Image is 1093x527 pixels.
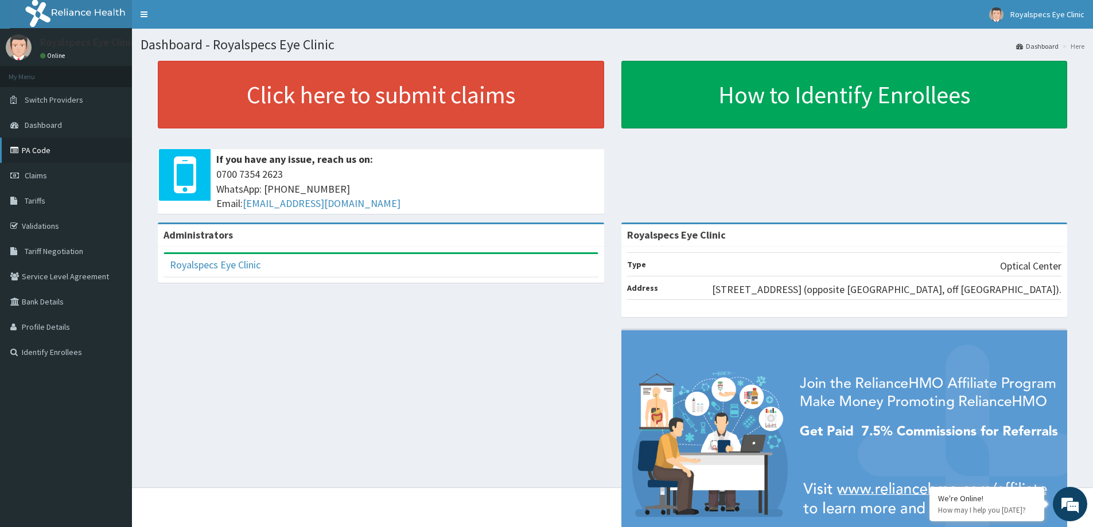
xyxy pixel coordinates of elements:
p: Optical Center [1000,259,1061,274]
img: User Image [989,7,1003,22]
p: How may I help you today? [938,505,1036,515]
strong: Royalspecs Eye Clinic [627,228,726,241]
span: Tariffs [25,196,45,206]
span: 0700 7354 2623 WhatsApp: [PHONE_NUMBER] Email: [216,167,598,211]
p: [STREET_ADDRESS] (opposite [GEOGRAPHIC_DATA], off [GEOGRAPHIC_DATA]). [712,282,1061,297]
span: Tariff Negotiation [25,246,83,256]
a: Dashboard [1016,41,1059,51]
a: [EMAIL_ADDRESS][DOMAIN_NAME] [243,197,400,210]
span: Royalspecs Eye Clinic [1010,9,1084,19]
a: Royalspecs Eye Clinic [170,258,260,271]
a: How to Identify Enrollees [621,61,1068,128]
b: Type [627,259,646,270]
p: Royalspecs Eye Clinic [40,37,135,48]
span: Switch Providers [25,95,83,105]
span: Claims [25,170,47,181]
b: Administrators [164,228,233,241]
img: User Image [6,34,32,60]
a: Click here to submit claims [158,61,604,128]
span: Dashboard [25,120,62,130]
a: Online [40,52,68,60]
li: Here [1060,41,1084,51]
div: We're Online! [938,493,1036,503]
b: Address [627,283,658,293]
h1: Dashboard - Royalspecs Eye Clinic [141,37,1084,52]
b: If you have any issue, reach us on: [216,153,373,166]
